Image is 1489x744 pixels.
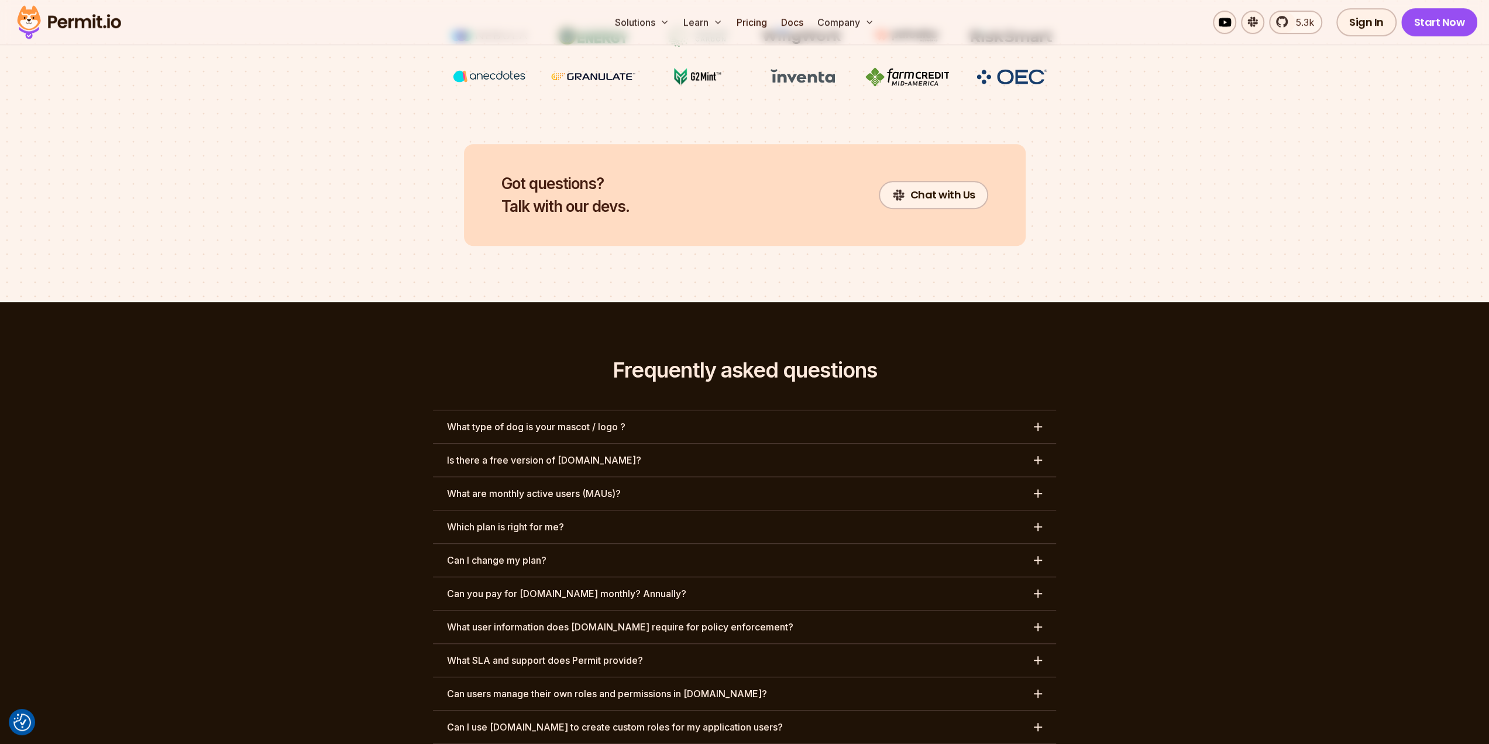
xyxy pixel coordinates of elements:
h2: Frequently asked questions [433,358,1056,382]
button: Company [813,11,879,34]
img: OEC [974,67,1049,86]
img: G2mint [654,66,742,88]
img: inventa [759,66,847,87]
a: 5.3k [1269,11,1322,34]
button: Which plan is right for me? [433,510,1056,543]
img: vega [445,66,533,87]
h3: What type of dog is your mascot / logo ? [447,420,625,434]
button: What are monthly active users (MAUs)? [433,477,1056,510]
span: Got questions? [501,172,630,195]
h3: What are monthly active users (MAUs)? [447,486,621,500]
button: Consent Preferences [13,714,31,731]
button: Is there a free version of [DOMAIN_NAME]? [433,444,1056,476]
button: Can you pay for [DOMAIN_NAME] monthly? Annually? [433,577,1056,610]
button: Solutions [610,11,674,34]
h3: What SLA and support does Permit provide? [447,653,643,667]
button: Can I change my plan? [433,544,1056,577]
img: Farm Credit [863,66,951,88]
button: What SLA and support does Permit provide? [433,644,1056,677]
button: Can I use [DOMAIN_NAME] to create custom roles for my application users? [433,711,1056,743]
button: What user information does [DOMAIN_NAME] require for policy enforcement? [433,611,1056,643]
span: 5.3k [1289,15,1314,29]
h3: Is there a free version of [DOMAIN_NAME]? [447,453,641,467]
h3: Can users manage their own roles and permissions in [DOMAIN_NAME]? [447,687,767,701]
a: Chat with Us [879,181,988,209]
h3: What user information does [DOMAIN_NAME] require for policy enforcement? [447,620,793,634]
h3: Can you pay for [DOMAIN_NAME] monthly? Annually? [447,587,686,601]
a: Pricing [732,11,772,34]
a: Sign In [1336,8,1397,36]
button: What type of dog is your mascot / logo ? [433,410,1056,443]
button: Learn [679,11,727,34]
h2: Talk with our devs. [501,172,630,218]
button: Can users manage their own roles and permissions in [DOMAIN_NAME]? [433,677,1056,710]
h3: Can I change my plan? [447,553,546,567]
a: Start Now [1401,8,1478,36]
h3: Can I use [DOMAIN_NAME] to create custom roles for my application users? [447,720,783,734]
img: Permit logo [12,2,126,42]
img: Revisit consent button [13,714,31,731]
img: Granulate [549,66,637,88]
h3: Which plan is right for me? [447,520,564,534]
a: Docs [776,11,808,34]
